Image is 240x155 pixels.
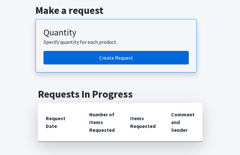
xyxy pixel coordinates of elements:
a: Create a request by quantity [43,51,189,64]
h2: Requests In Progress [38,88,202,100]
th: Number of Items Requested [82,103,122,142]
th: Items Requested [122,103,163,142]
th: Comment and Sender [163,103,202,142]
p: Specify quantity for each product. [43,38,189,46]
h2: Make a request [35,4,205,16]
th: Request Date [38,103,82,142]
h3: Quantity [43,27,189,38]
